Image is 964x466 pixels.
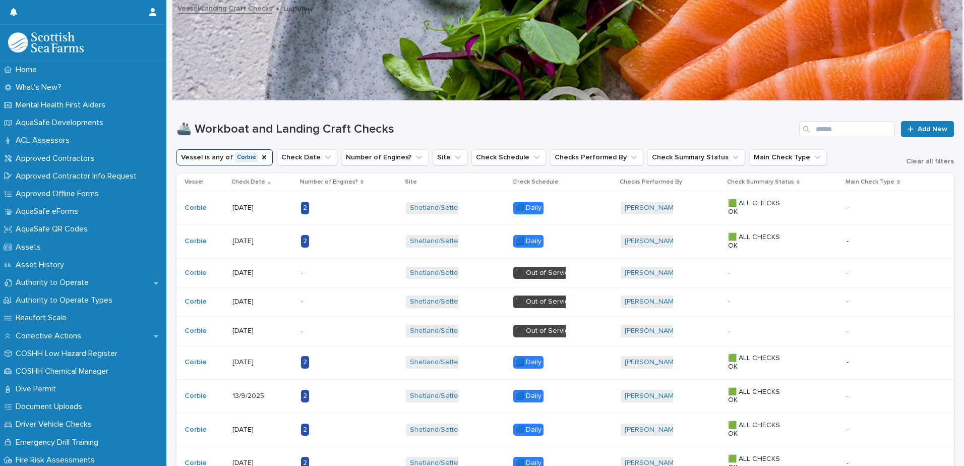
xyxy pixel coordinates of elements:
a: Vessel/Landing Craft Checks [177,2,272,14]
tr: Corbie [DATE]2Shetland/Setterness North 🟦 Daily[PERSON_NAME] 🟩 ALL CHECKS OK-- [176,191,954,225]
a: [PERSON_NAME] [625,392,680,400]
a: [PERSON_NAME] [625,327,680,335]
p: - [847,267,851,277]
div: 🟦 Daily [513,235,544,248]
p: - [847,235,851,246]
a: [PERSON_NAME] [625,204,680,212]
p: Check Schedule [512,177,559,188]
p: Approved Contractor Info Request [12,171,145,181]
p: Emergency Drill Training [12,438,106,447]
p: AquaSafe eForms [12,207,86,216]
a: Corbie [185,358,207,367]
a: Shetland/Setterness North [410,426,497,434]
a: [PERSON_NAME] [625,358,680,367]
p: [DATE] [232,358,293,367]
p: [DATE] [232,327,293,335]
button: Check Schedule [471,149,546,165]
p: - [847,296,851,306]
p: [DATE] [232,298,293,306]
a: Corbie [185,392,207,400]
p: 🟩 ALL CHECKS OK [728,421,791,438]
p: [DATE] [232,269,293,277]
p: 13/9/2025 [232,392,293,400]
a: [PERSON_NAME] [625,426,680,434]
tr: Corbie [DATE]2Shetland/Setterness North 🟦 Daily[PERSON_NAME] 🟩 ALL CHECKS OK-- [176,345,954,379]
a: Shetland/Setterness North [410,327,497,335]
p: Driver Vehicle Checks [12,420,100,429]
p: [DATE] [232,426,293,434]
div: 🟦 Daily [513,356,544,369]
p: - [847,424,851,434]
p: Approved Offline Forms [12,189,107,199]
p: [DATE] [232,204,293,212]
a: Add New [901,121,954,137]
span: Add New [918,126,947,133]
p: 🟩 ALL CHECKS OK [728,233,791,250]
p: Number of Engines? [300,177,358,188]
a: Shetland/Setterness North [410,392,497,400]
p: 🟩 ALL CHECKS OK [728,354,791,371]
a: Shetland/Setterness North [410,237,497,246]
div: 2 [301,235,309,248]
p: What's New? [12,83,70,92]
div: 2 [301,356,309,369]
tr: Corbie [DATE]-Shetland/Setterness North ⬛️ Out of Service[PERSON_NAME] --- [176,287,954,317]
a: [PERSON_NAME] [625,269,680,277]
button: Number of Engines? [341,149,429,165]
p: Authority to Operate [12,278,97,287]
p: - [728,298,791,306]
a: Corbie [185,298,207,306]
div: 🟦 Daily [513,424,544,436]
button: Vessel [176,149,273,165]
p: Authority to Operate Types [12,296,120,305]
p: [DATE] [232,237,293,246]
p: - [728,327,791,335]
button: Main Check Type [749,149,827,165]
p: - [301,327,364,335]
p: - [847,202,851,212]
a: Corbie [185,237,207,246]
p: Document Uploads [12,402,90,412]
p: Assets [12,243,49,252]
p: - [301,298,364,306]
a: Corbie [185,327,207,335]
a: Shetland/Setterness North [410,204,497,212]
button: Checks Performed By [550,149,643,165]
p: Dive Permit [12,384,64,394]
p: Fire Risk Assessments [12,455,103,465]
p: Beaufort Scale [12,313,75,323]
tr: Corbie 13/9/20252Shetland/Setterness North 🟦 Daily[PERSON_NAME] 🟩 ALL CHECKS OK-- [176,379,954,413]
button: Site [433,149,467,165]
input: Search [799,121,895,137]
p: ACL Assessors [12,136,78,145]
tr: Corbie [DATE]-Shetland/Setterness North ⬛️ Out of Service[PERSON_NAME] --- [176,317,954,346]
a: [PERSON_NAME] [625,237,680,246]
a: [PERSON_NAME] [625,298,680,306]
p: COSHH Low Hazard Register [12,349,126,359]
p: List View [283,3,313,14]
h1: 🚢 Workboat and Landing Craft Checks [176,122,795,137]
button: Check Summary Status [647,149,745,165]
p: Home [12,65,45,75]
div: ⬛️ Out of Service [513,325,575,337]
p: - [847,356,851,367]
a: Corbie [185,426,207,434]
p: Checks Performed By [620,177,682,188]
button: Clear all filters [898,158,954,165]
p: Corrective Actions [12,331,89,341]
div: 🟦 Daily [513,202,544,214]
div: 2 [301,202,309,214]
p: Main Check Type [846,177,894,188]
span: Clear all filters [906,158,954,165]
tr: Corbie [DATE]-Shetland/Setterness North ⬛️ Out of Service[PERSON_NAME] --- [176,258,954,287]
p: AquaSafe QR Codes [12,224,96,234]
div: ⬛️ Out of Service [513,267,575,279]
p: Check Date [231,177,265,188]
a: Shetland/Setterness North [410,269,497,277]
a: Shetland/Setterness North [410,298,497,306]
p: Mental Health First Aiders [12,100,113,110]
p: 🟩 ALL CHECKS OK [728,388,791,405]
p: Vessel [185,177,204,188]
div: 2 [301,424,309,436]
